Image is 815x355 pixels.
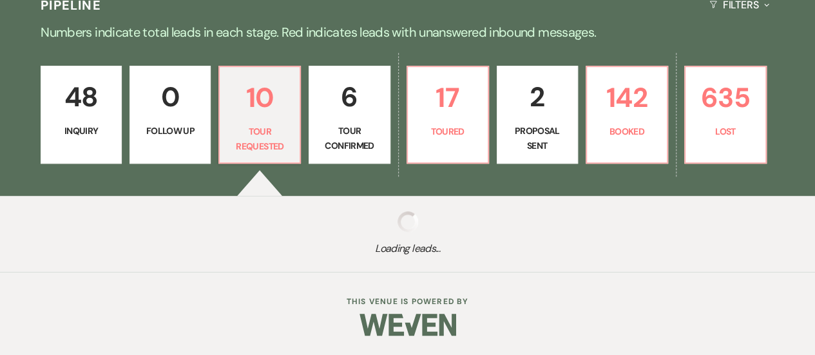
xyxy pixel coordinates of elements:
p: 10 [227,76,292,119]
p: Proposal Sent [505,124,570,153]
p: Inquiry [49,124,113,138]
a: 0Follow Up [129,66,211,164]
p: 142 [595,76,659,119]
p: Follow Up [138,124,202,138]
span: Loading leads... [41,241,774,256]
p: Tour Requested [227,124,292,153]
a: 17Toured [407,66,489,164]
a: 6Tour Confirmed [309,66,390,164]
a: 2Proposal Sent [497,66,578,164]
p: 2 [505,75,570,119]
p: Lost [693,124,758,139]
a: 10Tour Requested [218,66,301,164]
p: 48 [49,75,113,119]
p: Booked [595,124,659,139]
p: Tour Confirmed [317,124,381,153]
a: 635Lost [684,66,767,164]
p: 6 [317,75,381,119]
img: loading spinner [398,211,418,232]
img: Weven Logo [360,302,456,347]
p: 635 [693,76,758,119]
p: 0 [138,75,202,119]
p: 17 [416,76,480,119]
a: 48Inquiry [41,66,122,164]
p: Toured [416,124,480,139]
a: 142Booked [586,66,668,164]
